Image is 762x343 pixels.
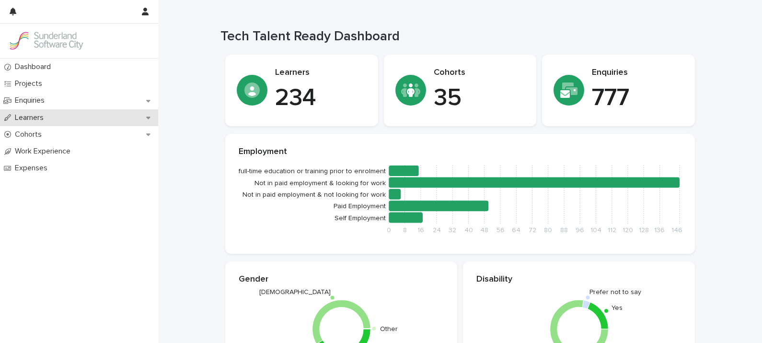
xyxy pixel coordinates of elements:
[239,274,444,285] p: Gender
[403,227,407,234] tspan: 8
[639,227,649,234] tspan: 128
[334,203,386,210] tspan: Paid Employment
[544,227,552,234] tspan: 80
[512,227,520,234] tspan: 64
[480,227,488,234] tspan: 48
[592,84,683,113] p: 777
[608,227,616,234] tspan: 112
[239,147,681,157] p: Employment
[434,68,525,78] p: Cohorts
[8,31,84,50] img: GVzBcg19RCOYju8xzymn
[671,227,682,234] tspan: 146
[560,227,568,234] tspan: 88
[220,29,690,45] h1: Tech Talent Ready Dashboard
[275,84,367,113] p: 234
[529,227,536,234] tspan: 72
[654,227,665,234] tspan: 136
[275,68,367,78] p: Learners
[254,180,386,187] tspan: Not in paid employment & looking for work
[611,305,622,311] text: Yes
[589,289,641,296] text: Prefer not to say
[576,227,584,234] tspan: 96
[11,79,50,88] p: Projects
[11,147,78,156] p: Work Experience
[11,113,51,122] p: Learners
[380,326,398,332] text: Other
[335,215,386,222] tspan: Self Employment
[231,168,386,175] tspan: In full-time education or training prior to enrolment
[476,274,681,285] p: Disability
[11,96,52,105] p: Enquiries
[11,62,58,71] p: Dashboard
[417,227,424,234] tspan: 16
[590,227,601,234] tspan: 104
[592,68,683,78] p: Enquiries
[464,227,473,234] tspan: 40
[433,227,441,234] tspan: 24
[242,191,386,198] tspan: Not in paid employment & not looking for work
[623,227,633,234] tspan: 120
[11,164,55,173] p: Expenses
[11,130,49,139] p: Cohorts
[387,227,391,234] tspan: 0
[434,84,525,113] p: 35
[496,227,505,234] tspan: 56
[449,227,456,234] tspan: 32
[259,289,331,296] text: [DEMOGRAPHIC_DATA]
